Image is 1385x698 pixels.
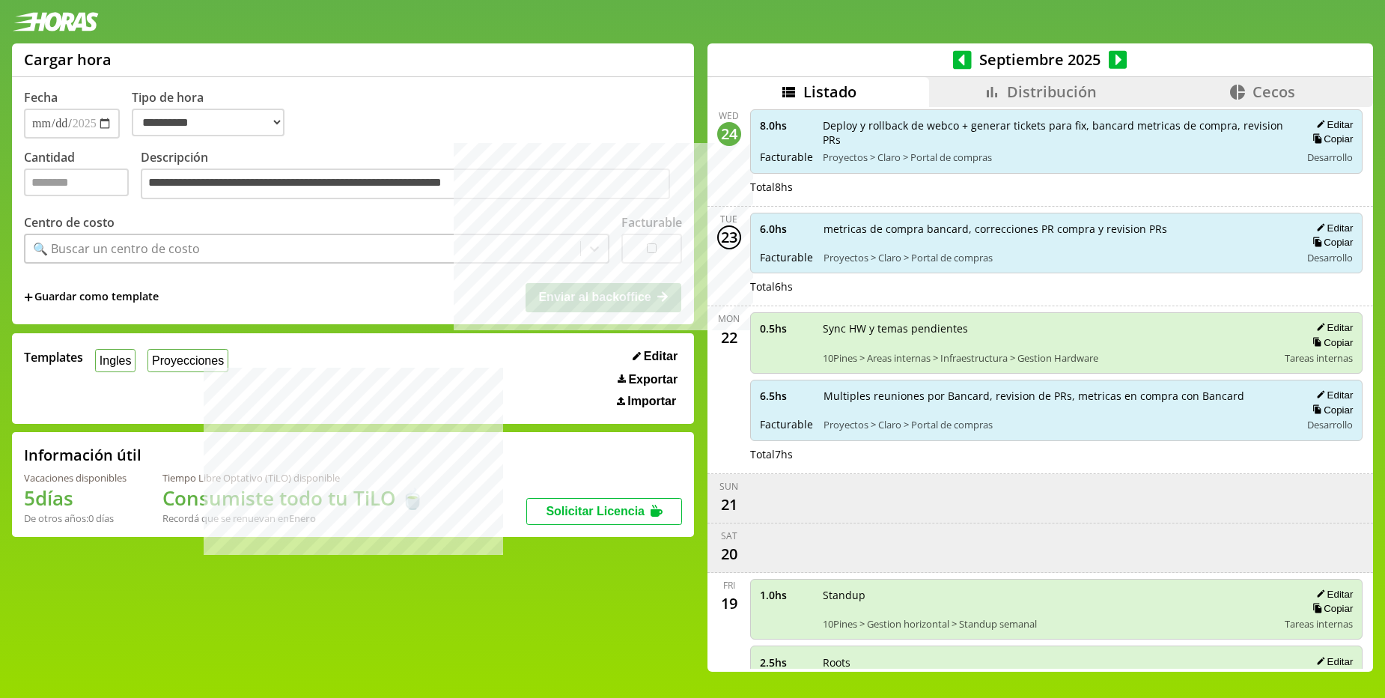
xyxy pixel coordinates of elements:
span: Deploy y rollback de webco + generar tickets para fix, bancard metricas de compra, revision PRs [823,118,1291,147]
div: Fri [723,579,735,592]
img: logotipo [12,12,99,31]
div: Tiempo Libre Optativo (TiLO) disponible [162,471,424,485]
div: Mon [718,312,740,325]
button: Editar [1312,389,1353,401]
h1: 5 días [24,485,127,512]
div: Wed [719,109,739,122]
label: Fecha [24,89,58,106]
button: Editar [628,349,682,364]
span: 6.0 hs [760,222,813,236]
button: Exportar [613,372,682,387]
div: Total 7 hs [750,447,1363,461]
button: Editar [1312,588,1353,601]
span: 6.5 hs [760,389,813,403]
span: 8.0 hs [760,118,812,133]
textarea: Descripción [141,169,670,200]
span: Templates [24,349,83,365]
div: 22 [717,325,741,349]
span: 10Pines > Areas internas > Infraestructura > Gestion Hardware [823,351,1275,365]
span: 10Pines > Gestion horizontal > Standup semanal [823,617,1275,631]
h1: Consumiste todo tu TiLO 🍵 [162,485,424,512]
label: Facturable [621,214,682,231]
span: metricas de compra bancard, correcciones PR compra y revision PRs [824,222,1291,236]
div: Tue [720,213,737,225]
span: Facturable [760,250,813,264]
div: 24 [717,122,741,146]
button: Copiar [1308,236,1353,249]
button: Copiar [1308,336,1353,349]
span: Tareas internas [1285,617,1353,631]
span: Desarrollo [1307,251,1353,264]
span: Solicitar Licencia [546,505,645,518]
button: Ingles [95,349,136,372]
div: Total 8 hs [750,180,1363,194]
span: Facturable [760,417,813,431]
span: Facturable [760,150,812,164]
button: Copiar [1308,133,1353,145]
span: 2.5 hs [760,655,812,670]
span: Exportar [628,373,678,386]
div: 21 [717,493,741,517]
span: Proyectos > Claro > Portal de compras [824,418,1291,431]
button: Copiar [1308,602,1353,615]
label: Tipo de hora [132,89,296,139]
div: scrollable content [707,107,1373,670]
div: Sun [719,480,738,493]
select: Tipo de hora [132,109,284,136]
span: 1.0 hs [760,588,812,602]
div: 20 [717,542,741,566]
b: Enero [289,512,316,525]
button: Editar [1312,118,1353,131]
div: De otros años: 0 días [24,512,127,525]
span: 0.5 hs [760,321,812,336]
button: Editar [1312,222,1353,234]
span: Importar [627,395,676,408]
span: Proyectos > Claro > Portal de compras [823,151,1291,164]
h2: Información útil [24,445,141,465]
div: 23 [717,225,741,249]
button: Copiar [1308,404,1353,416]
button: Solicitar Licencia [526,498,682,525]
div: Recordá que se renuevan en [162,512,424,525]
span: Listado [803,82,856,102]
span: Sync HW y temas pendientes [823,321,1275,336]
span: Roots [823,655,1275,670]
button: Proyecciones [147,349,228,372]
label: Cantidad [24,149,141,204]
span: Distribución [1007,82,1097,102]
input: Cantidad [24,169,129,196]
div: 19 [717,592,741,616]
label: Centro de costo [24,214,115,231]
span: Cecos [1252,82,1295,102]
span: Septiembre 2025 [972,49,1109,70]
span: + [24,289,33,306]
span: Desarrollo [1307,418,1353,431]
div: Total 6 hs [750,279,1363,294]
button: Editar [1312,655,1353,668]
span: Desarrollo [1307,151,1353,164]
button: Editar [1312,321,1353,334]
div: Sat [721,529,737,542]
div: Vacaciones disponibles [24,471,127,485]
label: Descripción [141,149,682,204]
span: Proyectos > Claro > Portal de compras [824,251,1291,264]
span: Multiples reuniones por Bancard, revision de PRs, metricas en compra con Bancard [824,389,1291,403]
span: Editar [644,350,678,363]
div: 🔍 Buscar un centro de costo [33,240,200,257]
span: +Guardar como template [24,289,159,306]
span: Tareas internas [1285,351,1353,365]
span: Standup [823,588,1275,602]
h1: Cargar hora [24,49,112,70]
